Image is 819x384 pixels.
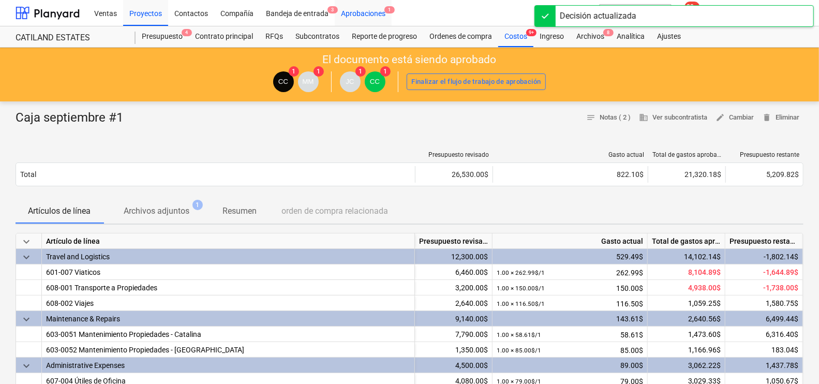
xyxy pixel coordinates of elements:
span: edit [716,113,725,122]
p: Total [20,169,36,180]
a: Archivos8 [570,26,610,47]
div: 116.50$ [497,296,643,312]
div: 3,062.22$ [648,358,725,373]
span: keyboard_arrow_down [20,251,33,263]
span: CC [278,78,288,85]
div: 4,500.00$ [415,358,493,373]
span: 1 [192,200,203,210]
span: notes [586,113,595,122]
small: 1.00 × 262.99$ / 1 [497,269,545,276]
div: Decisión actualizada [560,10,636,22]
small: 1.00 × 58.61$ / 1 [497,331,541,338]
span: 603-0051 Mantenimiento Propiedades - Catalina [46,330,201,338]
span: CC [370,78,380,85]
div: MAURA MORALES [298,71,319,92]
div: Presupuesto [136,26,189,47]
p: Artículos de línea [28,205,91,217]
div: 58.61$ [497,327,643,343]
p: Resumen [222,205,257,217]
div: Carlos Cedeno [365,71,385,92]
span: keyboard_arrow_down [20,360,33,372]
button: Eliminar [758,110,803,126]
span: Eliminar [762,112,799,124]
div: 26,530.00$ [415,166,493,183]
span: 1 [380,66,391,77]
a: Contrato principal [189,26,259,47]
div: 6,460.00$ [415,264,493,280]
div: 89.00$ [497,358,643,373]
button: Ver subcontratista [635,110,711,126]
div: Archivos [570,26,610,47]
a: Analítica [610,26,651,47]
div: Artículo de línea [42,233,415,249]
div: Gasto actual [497,151,644,158]
button: Finalizar el flujo de trabajo de aprobación [407,73,546,90]
div: 9,140.00$ [415,311,493,327]
div: 2,640.00$ [415,296,493,311]
span: 601-007 Viaticos [46,268,100,276]
span: 4,938.00$ [688,284,721,292]
div: Presupuesto revisado [420,151,489,158]
div: 12,300.00$ [415,249,493,264]
div: Finalizar el flujo de trabajo de aprobación [412,76,541,88]
iframe: Chat Widget [767,334,819,384]
div: Administrative Expenses [46,358,410,373]
div: Gasto actual [493,233,648,249]
span: 1,580.75$ [766,299,798,307]
div: Presupuesto restante [730,151,799,158]
span: Ver subcontratista [639,112,707,124]
a: Costos9+ [498,26,533,47]
span: 608-001 Transporte a Propiedades [46,284,157,292]
div: 822.10$ [497,170,644,179]
small: 1.00 × 150.00$ / 1 [497,285,545,292]
span: 3 [327,6,338,13]
p: Archivos adjuntos [124,205,189,217]
span: 1 [355,66,366,77]
span: JC [346,78,354,85]
div: 6,499.44$ [725,311,803,327]
span: business [639,113,648,122]
span: -1,738.00$ [763,284,798,292]
div: 85.00$ [497,342,643,358]
a: Reporte de progreso [346,26,423,47]
span: -1,644.89$ [763,268,798,276]
span: 4 [182,29,192,36]
div: 262.99$ [497,264,643,280]
span: 6,316.40$ [766,330,798,338]
div: 150.00$ [497,280,643,296]
a: Presupuesto4 [136,26,189,47]
div: Total de gastos aprobados [648,233,725,249]
div: Widget de chat [767,334,819,384]
span: 1,166.96$ [688,346,721,354]
div: Javier Cattan [340,71,361,92]
span: 608-002 Viajes [46,299,94,307]
div: 3,200.00$ [415,280,493,296]
span: 1 [314,66,324,77]
div: 529.49$ [497,249,643,264]
div: Total de gastos aprobados [652,151,722,158]
div: 14,102.14$ [648,249,725,264]
div: Presupuesto restante [725,233,803,249]
div: 143.61$ [497,311,643,327]
div: Subcontratos [289,26,346,47]
span: 1,473.60$ [688,330,721,338]
small: 1.00 × 85.00$ / 1 [497,347,541,354]
span: 9+ [526,29,537,36]
small: 1.00 × 116.50$ / 1 [497,300,545,307]
div: Maintenance & Repairs [46,311,410,326]
span: 603-0052 Mantenimiento Propiedades - Morro Negrito [46,346,244,354]
a: Ajustes [651,26,687,47]
div: Costos [498,26,533,47]
button: Notas ( 2 ) [582,110,635,126]
div: -1,802.14$ [725,249,803,264]
a: RFQs [259,26,289,47]
div: Travel and Logistics [46,249,410,264]
div: Ingreso [533,26,570,47]
div: 1,350.00$ [415,342,493,358]
span: MM [302,78,314,85]
span: delete [762,113,771,122]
